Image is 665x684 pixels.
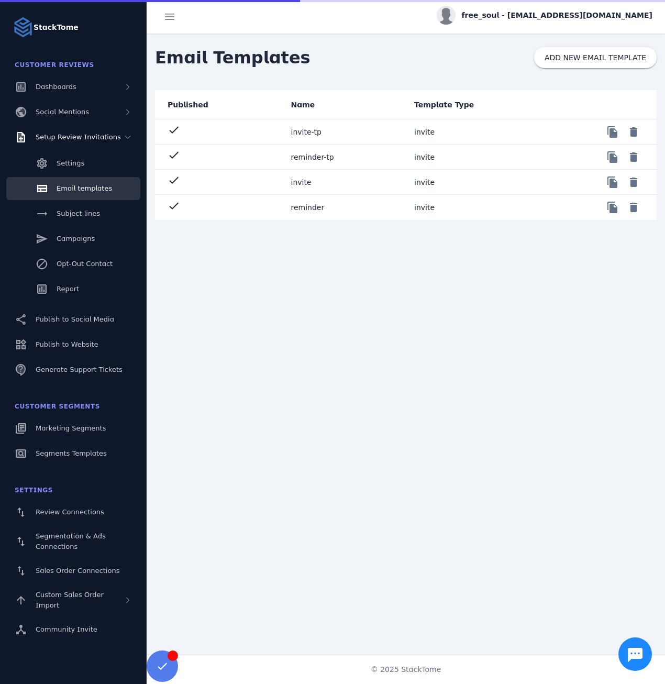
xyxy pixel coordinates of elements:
[36,625,97,633] span: Community Invite
[406,119,529,145] mat-cell: invite
[6,177,140,200] a: Email templates
[462,10,652,21] span: free_soul - [EMAIL_ADDRESS][DOMAIN_NAME]
[36,449,107,457] span: Segments Templates
[57,260,113,268] span: Opt-Out Contact
[6,252,140,275] a: Opt-Out Contact
[406,145,529,170] mat-cell: invite
[6,501,140,524] a: Review Connections
[6,227,140,250] a: Campaigns
[36,424,106,432] span: Marketing Segments
[34,22,79,33] strong: StackTome
[147,37,319,79] span: Email Templates
[13,17,34,38] img: Logo image
[6,152,140,175] a: Settings
[15,61,94,69] span: Customer Reviews
[168,124,180,136] mat-icon: check
[36,315,114,323] span: Publish to Social Media
[36,108,89,116] span: Social Mentions
[36,366,123,373] span: Generate Support Tickets
[57,285,79,293] span: Report
[6,333,140,356] a: Publish to Website
[406,170,529,195] mat-cell: invite
[36,567,119,575] span: Sales Order Connections
[155,90,283,119] mat-header-cell: Published
[15,487,53,494] span: Settings
[437,6,652,25] button: free_soul - [EMAIL_ADDRESS][DOMAIN_NAME]
[283,170,406,195] mat-cell: invite
[15,403,100,410] span: Customer Segments
[406,195,529,220] mat-cell: invite
[6,417,140,440] a: Marketing Segments
[57,235,95,242] span: Campaigns
[534,47,657,68] button: ADD NEW EMAIL TEMPLATE
[6,618,140,641] a: Community Invite
[6,358,140,381] a: Generate Support Tickets
[168,149,180,161] mat-icon: check
[6,308,140,331] a: Publish to Social Media
[36,591,104,609] span: Custom Sales Order Import
[6,526,140,557] a: Segmentation & Ads Connections
[6,559,140,582] a: Sales Order Connections
[6,202,140,225] a: Subject lines
[57,209,100,217] span: Subject lines
[371,664,441,675] span: © 2025 StackTome
[406,90,529,119] mat-header-cell: Template Type
[168,174,180,186] mat-icon: check
[168,200,180,212] mat-icon: check
[6,442,140,465] a: Segments Templates
[283,90,406,119] mat-header-cell: Name
[283,119,406,145] mat-cell: invite-tp
[36,340,98,348] span: Publish to Website
[57,184,112,192] span: Email templates
[36,532,106,550] span: Segmentation & Ads Connections
[36,133,121,141] span: Setup Review Invitations
[437,6,456,25] img: profile.jpg
[545,54,646,61] span: ADD NEW EMAIL TEMPLATE
[36,83,76,91] span: Dashboards
[283,195,406,220] mat-cell: reminder
[283,145,406,170] mat-cell: reminder-tp
[57,159,84,167] span: Settings
[36,508,104,516] span: Review Connections
[6,278,140,301] a: Report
